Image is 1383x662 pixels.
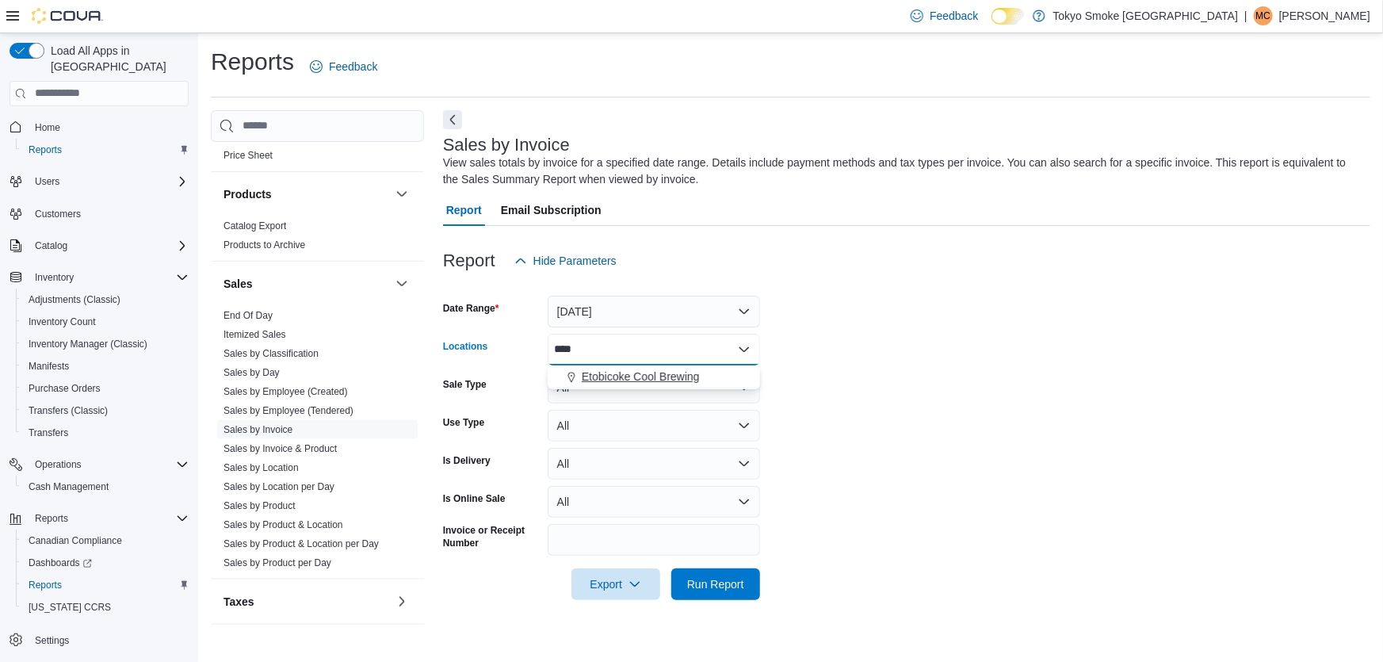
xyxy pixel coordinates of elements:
span: Inventory Count [22,312,189,331]
h1: Reports [211,46,294,78]
span: Reports [29,579,62,591]
span: Canadian Compliance [29,534,122,547]
a: Sales by Location per Day [223,481,334,492]
span: Reports [29,509,189,528]
span: Transfers [29,427,68,439]
span: Sales by Product [223,499,296,512]
span: Inventory Manager (Classic) [22,335,189,354]
a: [US_STATE] CCRS [22,598,117,617]
div: View sales totals by invoice for a specified date range. Details include payment methods and tax ... [443,155,1362,188]
span: Canadian Compliance [22,531,189,550]
span: Adjustments (Classic) [29,293,120,306]
span: Load All Apps in [GEOGRAPHIC_DATA] [44,43,189,75]
a: Sales by Employee (Tendered) [223,405,353,416]
span: Purchase Orders [22,379,189,398]
a: Sales by Employee (Created) [223,386,348,397]
span: Sales by Location [223,461,299,474]
span: Inventory Count [29,316,96,328]
span: Catalog [35,239,67,252]
button: [US_STATE] CCRS [16,596,195,618]
span: Etobicoke Cool Brewing [582,369,700,385]
span: Sales by Product per Day [223,557,331,569]
button: Catalog [29,236,74,255]
span: [US_STATE] CCRS [29,601,111,614]
a: Cash Management [22,477,115,496]
span: Export [581,568,651,600]
a: Catalog Export [223,220,286,232]
span: Sales by Employee (Tendered) [223,404,353,417]
button: Inventory [29,268,80,287]
button: Manifests [16,355,195,377]
a: Reports [22,140,68,159]
a: Sales by Product & Location per Day [223,538,379,549]
button: Reports [3,507,195,530]
a: Sales by Invoice & Product [223,443,337,454]
span: Washington CCRS [22,598,189,617]
span: Users [29,172,189,191]
span: Report [446,194,482,226]
button: Catalog [3,235,195,257]
span: Cash Management [22,477,189,496]
button: Etobicoke Cool Brewing [548,365,760,388]
span: Adjustments (Classic) [22,290,189,309]
span: Sales by Employee (Created) [223,385,348,398]
button: Sales [392,274,411,293]
span: Sales by Location per Day [223,480,334,493]
button: Home [3,116,195,139]
a: Sales by Day [223,367,280,378]
a: Sales by Product [223,500,296,511]
a: Canadian Compliance [22,531,128,550]
button: Adjustments (Classic) [16,289,195,311]
button: Close list of options [738,343,751,356]
button: Users [29,172,66,191]
label: Use Type [443,416,484,429]
a: Transfers (Classic) [22,401,114,420]
div: Mitchell Catalano [1254,6,1273,25]
a: Products to Archive [223,239,305,251]
a: Sales by Product & Location [223,519,343,530]
h3: Sales by Invoice [443,136,570,155]
p: [PERSON_NAME] [1279,6,1370,25]
span: Reports [22,140,189,159]
span: Sales by Invoice & Product [223,442,337,455]
span: Customers [29,204,189,224]
button: All [548,410,760,442]
button: Inventory [3,266,195,289]
span: Transfers (Classic) [22,401,189,420]
span: Hide Parameters [533,253,617,269]
button: Sales [223,276,389,292]
label: Is Delivery [443,454,491,467]
button: [DATE] [548,296,760,327]
span: Home [35,121,60,134]
label: Sale Type [443,378,487,391]
a: Feedback [304,51,384,82]
a: End Of Day [223,310,273,321]
span: Itemized Sales [223,328,286,341]
span: Manifests [22,357,189,376]
a: Customers [29,205,87,224]
button: Taxes [392,592,411,611]
span: Users [35,175,59,188]
button: Reports [29,509,74,528]
span: Email Subscription [501,194,602,226]
div: Products [211,216,424,261]
span: Operations [35,458,82,471]
span: Home [29,117,189,137]
span: Reports [35,512,68,525]
button: Export [571,568,660,600]
button: Inventory Manager (Classic) [16,333,195,355]
span: Sales by Product & Location [223,519,343,531]
div: Sales [211,306,424,579]
a: Manifests [22,357,75,376]
a: Sales by Product per Day [223,557,331,568]
button: Inventory Count [16,311,195,333]
label: Invoice or Receipt Number [443,524,541,549]
span: Sales by Invoice [223,423,292,436]
button: Transfers [16,422,195,444]
a: Sales by Classification [223,348,319,359]
label: Is Online Sale [443,492,506,505]
button: Purchase Orders [16,377,195,400]
a: Reports [22,576,68,595]
span: Settings [35,634,69,647]
span: Feedback [329,59,377,75]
